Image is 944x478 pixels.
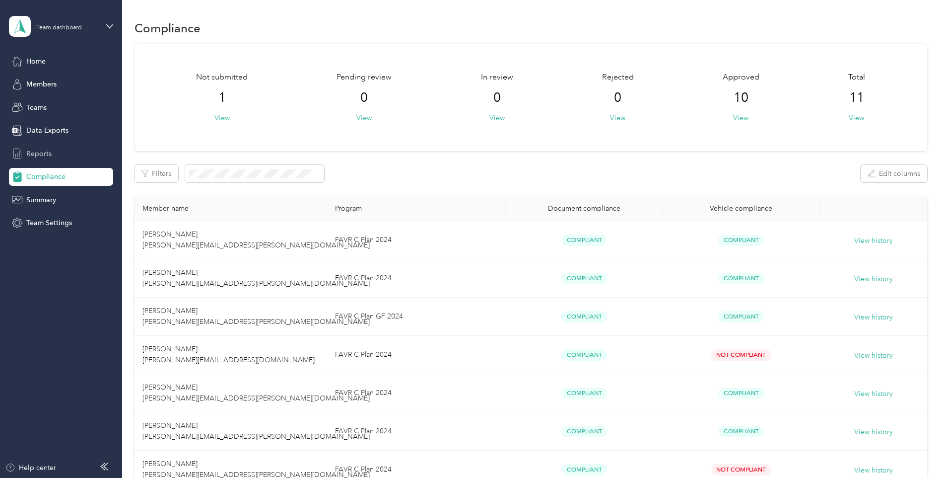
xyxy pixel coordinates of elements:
button: View history [854,427,893,438]
span: Summary [26,195,56,205]
span: Compliant [561,349,607,361]
button: View history [854,389,893,399]
td: FAVR C Plan 2024 [327,259,506,298]
span: [PERSON_NAME] [PERSON_NAME][EMAIL_ADDRESS][PERSON_NAME][DOMAIN_NAME] [142,421,370,441]
span: Reports [26,149,52,159]
button: View [610,113,625,123]
div: Document compliance [514,204,655,213]
td: FAVR C Plan 2024 [327,221,506,259]
span: Team Settings [26,218,72,228]
button: View history [854,350,893,361]
span: Not Compliant [711,464,771,476]
span: 0 [614,90,621,106]
td: FAVR C Plan 2024 [327,374,506,412]
span: Compliant [561,273,607,284]
button: View [356,113,372,123]
span: Compliant [718,426,764,437]
span: Home [26,56,46,67]
span: Data Exports [26,125,68,136]
button: View history [854,465,893,476]
button: View history [854,274,893,285]
span: [PERSON_NAME] [PERSON_NAME][EMAIL_ADDRESS][DOMAIN_NAME] [142,345,315,364]
span: 11 [849,90,864,106]
th: Member name [135,196,327,221]
span: Compliant [561,235,607,246]
span: Compliant [718,388,764,399]
button: Help center [5,463,56,473]
span: Compliant [561,426,607,437]
button: View [214,113,230,123]
span: [PERSON_NAME] [PERSON_NAME][EMAIL_ADDRESS][PERSON_NAME][DOMAIN_NAME] [142,307,370,326]
span: In review [481,72,513,83]
span: Not Compliant [711,349,771,361]
button: View [733,113,748,123]
td: FAVR C Plan GF 2024 [327,298,506,336]
span: [PERSON_NAME] [PERSON_NAME][EMAIL_ADDRESS][PERSON_NAME][DOMAIN_NAME] [142,230,370,249]
th: Program [327,196,506,221]
button: View [849,113,864,123]
button: View [489,113,505,123]
button: Filters [135,165,178,182]
span: [PERSON_NAME] [PERSON_NAME][EMAIL_ADDRESS][PERSON_NAME][DOMAIN_NAME] [142,268,370,288]
span: Teams [26,102,47,113]
span: Compliant [561,388,607,399]
button: View history [854,312,893,323]
div: Vehicle compliance [671,204,811,213]
h1: Compliance [135,23,201,33]
span: Compliant [718,273,764,284]
span: Compliant [718,311,764,322]
td: FAVR C Plan 2024 [327,336,506,374]
span: Compliant [718,235,764,246]
span: Compliant [561,311,607,322]
span: 0 [493,90,501,106]
span: [PERSON_NAME] [PERSON_NAME][EMAIL_ADDRESS][PERSON_NAME][DOMAIN_NAME] [142,383,370,402]
span: Not submitted [196,72,248,83]
div: Team dashboard [36,25,82,31]
span: Approved [723,72,759,83]
span: Rejected [602,72,634,83]
span: 10 [734,90,748,106]
span: Compliant [561,464,607,476]
button: Edit columns [861,165,927,182]
iframe: Everlance-gr Chat Button Frame [888,422,944,478]
span: Compliance [26,171,66,182]
span: 0 [360,90,368,106]
span: 1 [218,90,226,106]
button: View history [854,236,893,246]
td: FAVR C Plan 2024 [327,412,506,451]
span: Members [26,79,57,89]
span: Total [848,72,865,83]
span: Pending review [337,72,392,83]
